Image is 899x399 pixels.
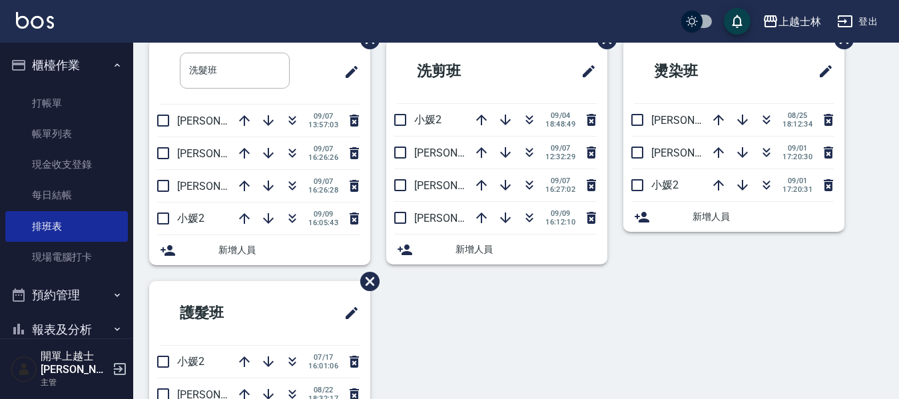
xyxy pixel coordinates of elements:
span: 08/22 [308,386,338,394]
span: 09/07 [308,177,338,186]
span: 09/07 [308,112,338,121]
div: 新增人員 [623,202,844,232]
span: [PERSON_NAME]8 [177,147,263,160]
h2: 洗剪班 [397,47,527,95]
div: 新增人員 [149,235,370,265]
span: 13:57:03 [308,121,338,129]
span: 16:05:43 [308,218,338,227]
a: 打帳單 [5,88,128,119]
a: 帳單列表 [5,119,128,149]
a: 排班表 [5,211,128,242]
button: 上越士林 [757,8,826,35]
span: 小媛2 [177,355,204,368]
button: 報表及分析 [5,312,128,347]
span: 新增人員 [693,210,834,224]
span: 修改班表的標題 [810,55,834,87]
a: 每日結帳 [5,180,128,210]
div: 新增人員 [386,234,607,264]
span: [PERSON_NAME]12 [651,114,743,127]
span: 修改班表的標題 [336,56,360,88]
h5: 開單上越士[PERSON_NAME] [41,350,109,376]
span: 16:26:28 [308,186,338,195]
button: 登出 [832,9,883,34]
span: [PERSON_NAME]12 [177,180,269,193]
span: 刪除班表 [350,262,382,301]
span: 16:26:26 [308,153,338,162]
span: 18:48:49 [545,120,575,129]
span: 新增人員 [455,242,597,256]
span: 09/09 [545,209,575,218]
a: 現場電腦打卡 [5,242,128,272]
span: 16:27:02 [545,185,575,194]
span: 09/07 [545,177,575,185]
span: 16:12:10 [545,218,575,226]
span: 09/01 [782,177,812,185]
span: 12:32:29 [545,153,575,161]
p: 主管 [41,376,109,388]
span: [PERSON_NAME]12 [414,212,506,224]
span: 09/01 [782,144,812,153]
button: 預約管理 [5,278,128,312]
h2: 護髮班 [160,289,290,337]
h2: 燙染班 [634,47,764,95]
span: 09/09 [308,210,338,218]
span: 09/07 [545,144,575,153]
span: 17:20:30 [782,153,812,161]
span: 09/04 [545,111,575,120]
span: [PERSON_NAME]8 [414,147,500,159]
span: 07/17 [308,353,338,362]
span: 修改班表的標題 [336,297,360,329]
span: 小媛2 [651,179,679,191]
input: 排版標題 [180,53,290,89]
span: 08/25 [782,111,812,120]
span: 新增人員 [218,243,360,257]
img: Logo [16,12,54,29]
span: 16:01:06 [308,362,338,370]
span: [PERSON_NAME]8 [651,147,737,159]
span: 17:20:31 [782,185,812,194]
button: save [724,8,750,35]
span: [PERSON_NAME]12 [177,115,269,127]
span: 18:12:34 [782,120,812,129]
span: 小媛2 [414,113,442,126]
a: 現金收支登錄 [5,149,128,180]
span: 修改班表的標題 [573,55,597,87]
span: [PERSON_NAME]12 [414,179,506,192]
img: Person [11,356,37,382]
button: 櫃檯作業 [5,48,128,83]
div: 上越士林 [778,13,821,30]
span: 09/07 [308,145,338,153]
span: 小媛2 [177,212,204,224]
